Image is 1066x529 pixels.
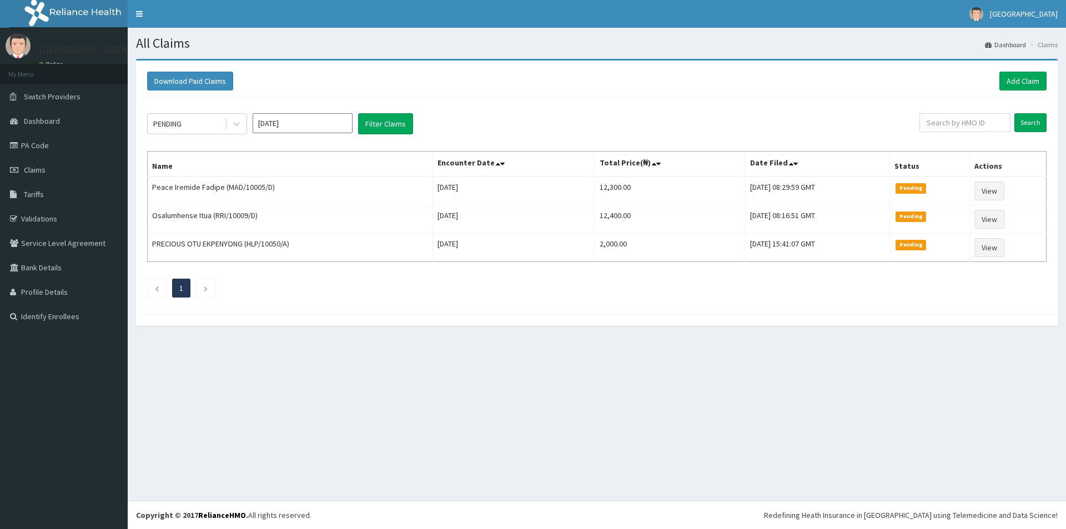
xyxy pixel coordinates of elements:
[595,177,745,205] td: 12,300.00
[974,210,1004,229] a: View
[1014,113,1047,132] input: Search
[253,113,353,133] input: Select Month and Year
[153,118,182,129] div: PENDING
[128,501,1066,529] footer: All rights reserved.
[745,234,890,262] td: [DATE] 15:41:07 GMT
[999,72,1047,90] a: Add Claim
[990,9,1058,19] span: [GEOGRAPHIC_DATA]
[24,92,81,102] span: Switch Providers
[39,61,66,68] a: Online
[595,152,745,177] th: Total Price(₦)
[764,510,1058,521] div: Redefining Heath Insurance in [GEOGRAPHIC_DATA] using Telemedicine and Data Science!
[919,113,1010,132] input: Search by HMO ID
[147,72,233,90] button: Download Paid Claims
[154,283,159,293] a: Previous page
[148,152,433,177] th: Name
[433,234,595,262] td: [DATE]
[433,152,595,177] th: Encounter Date
[24,189,44,199] span: Tariffs
[136,36,1058,51] h1: All Claims
[890,152,969,177] th: Status
[595,205,745,234] td: 12,400.00
[203,283,208,293] a: Next page
[1027,40,1058,49] li: Claims
[974,182,1004,200] a: View
[896,240,926,250] span: Pending
[358,113,413,134] button: Filter Claims
[433,177,595,205] td: [DATE]
[179,283,183,293] a: Page 1 is your current page
[595,234,745,262] td: 2,000.00
[136,510,248,520] strong: Copyright © 2017 .
[6,33,31,58] img: User Image
[969,152,1046,177] th: Actions
[39,45,130,55] p: [GEOGRAPHIC_DATA]
[148,205,433,234] td: Osalumhense Itua (RRI/10009/D)
[745,152,890,177] th: Date Filed
[433,205,595,234] td: [DATE]
[896,211,926,221] span: Pending
[745,205,890,234] td: [DATE] 08:16:51 GMT
[985,40,1026,49] a: Dashboard
[24,116,60,126] span: Dashboard
[148,177,433,205] td: Peace Iremide Fadipe (MAD/10005/D)
[745,177,890,205] td: [DATE] 08:29:59 GMT
[198,510,246,520] a: RelianceHMO
[896,183,926,193] span: Pending
[974,238,1004,257] a: View
[24,165,46,175] span: Claims
[148,234,433,262] td: PRECIOUS OTU EKPENYONG (HLP/10050/A)
[969,7,983,21] img: User Image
